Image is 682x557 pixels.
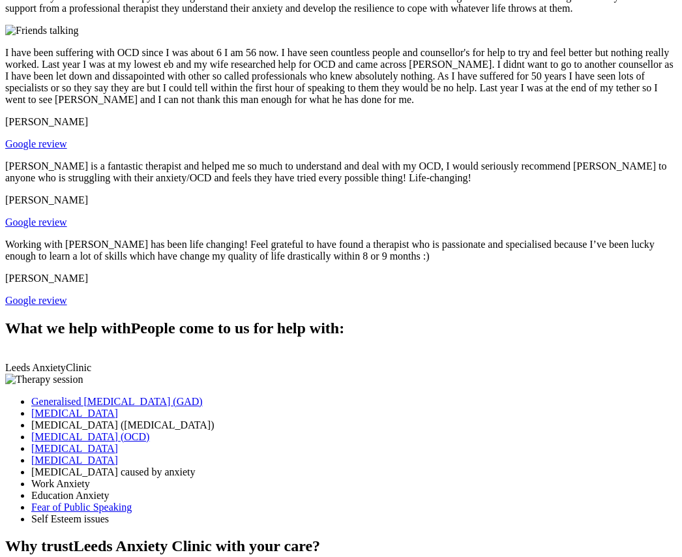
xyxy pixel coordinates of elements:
[31,455,118,466] a: [MEDICAL_DATA]
[5,273,677,284] p: [PERSON_NAME]
[31,408,118,419] a: [MEDICAL_DATA]
[5,320,131,337] span: What we help with
[5,320,677,337] h2: People come to us for help with:
[31,419,677,431] li: [MEDICAL_DATA] ([MEDICAL_DATA])
[31,431,149,442] a: [MEDICAL_DATA] (OCD)
[5,160,677,184] p: [PERSON_NAME] is a fantastic therapist and helped me so much to understand and deal with my OCD, ...
[5,47,677,106] p: I have been suffering with OCD since I was about 6 I am 56 now. I have seen countless people and ...
[31,513,677,525] li: Self Esteem issues
[66,362,91,373] span: Clinic
[5,239,677,262] p: Working with [PERSON_NAME] has been life changing! Feel grateful to have found a therapist who is...
[5,217,67,228] a: Google review
[5,116,677,128] p: [PERSON_NAME]
[5,295,67,306] a: Google review
[5,138,67,149] a: Google review
[31,490,677,502] li: Education Anxiety
[31,502,132,513] a: Fear of Public Speaking
[5,537,74,554] span: Why trust
[5,362,677,374] div: Leeds Anxiety
[5,194,677,206] p: [PERSON_NAME]
[5,25,78,37] img: Friends talking
[5,374,83,385] img: Therapy session
[31,396,203,407] a: Generalised [MEDICAL_DATA] (GAD)
[5,537,677,555] h2: Leeds Anxiety Clinic with your care?
[31,443,118,454] a: [MEDICAL_DATA]
[31,466,677,478] li: [MEDICAL_DATA] caused by anxiety
[31,478,677,490] li: Work Anxiety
